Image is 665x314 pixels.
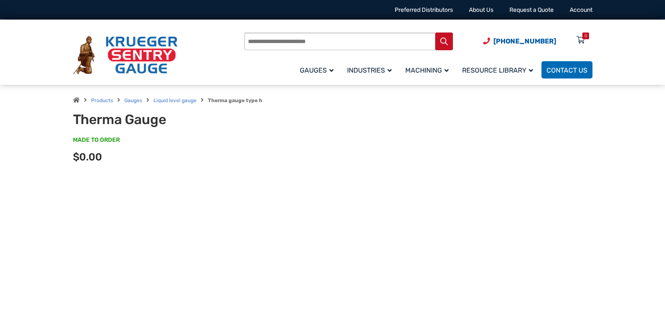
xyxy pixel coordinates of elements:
[73,36,178,75] img: Krueger Sentry Gauge
[153,97,197,103] a: Liquid level gauge
[347,66,392,74] span: Industries
[541,61,592,78] a: Contact Us
[462,66,533,74] span: Resource Library
[469,6,493,14] a: About Us
[342,60,400,80] a: Industries
[457,60,541,80] a: Resource Library
[570,6,592,14] a: Account
[208,97,262,103] strong: Therma gauge type h
[509,6,554,14] a: Request a Quote
[493,37,556,45] span: [PHONE_NUMBER]
[400,60,457,80] a: Machining
[124,97,142,103] a: Gauges
[73,136,120,144] span: MADE TO ORDER
[395,6,453,14] a: Preferred Distributors
[483,36,556,46] a: Phone Number (920) 434-8860
[300,66,334,74] span: Gauges
[91,97,113,103] a: Products
[584,32,587,39] div: 0
[547,66,587,74] span: Contact Us
[73,111,281,127] h1: Therma Gauge
[295,60,342,80] a: Gauges
[405,66,449,74] span: Machining
[73,151,102,163] span: $0.00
